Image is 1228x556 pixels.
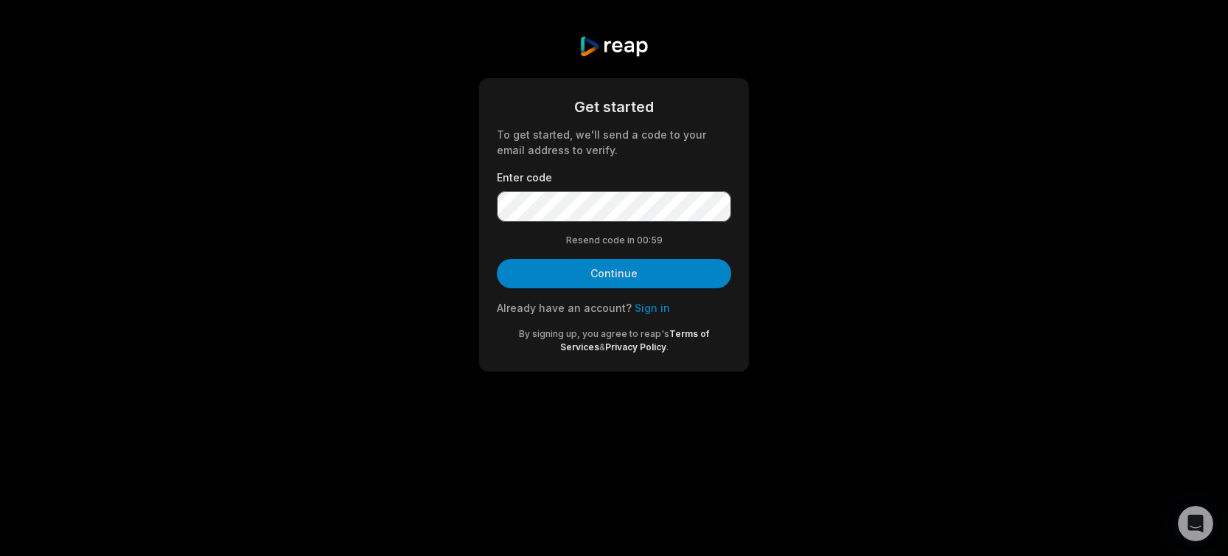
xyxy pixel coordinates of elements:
[1178,506,1213,541] iframe: Intercom live chat
[497,259,731,288] button: Continue
[497,96,731,118] div: Get started
[519,328,669,339] span: By signing up, you agree to reap's
[497,127,731,158] div: To get started, we'll send a code to your email address to verify.
[579,35,649,58] img: reap
[635,302,670,314] a: Sign in
[497,234,731,247] div: Resend code in 00:
[497,170,731,185] label: Enter code
[560,328,710,352] a: Terms of Services
[497,302,632,314] span: Already have an account?
[599,341,605,352] span: &
[666,341,669,352] span: .
[605,341,666,352] a: Privacy Policy
[651,234,663,247] span: 59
